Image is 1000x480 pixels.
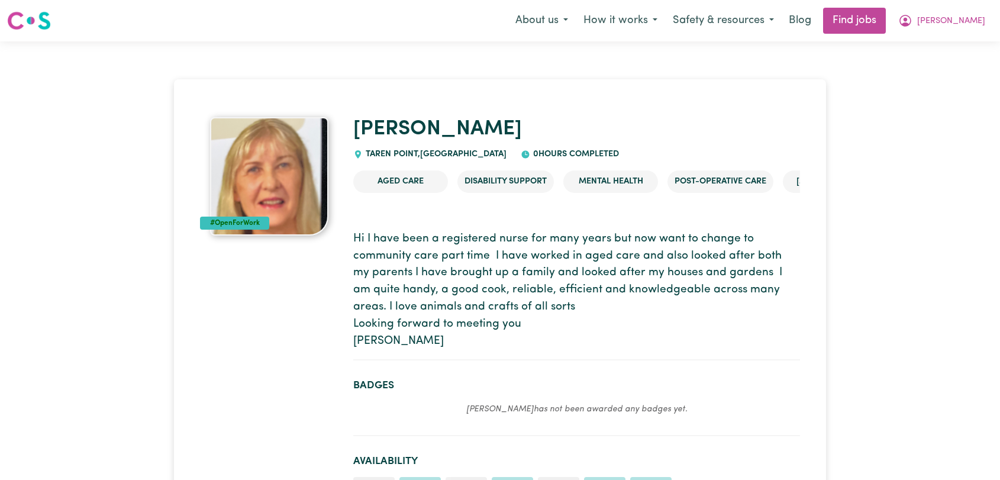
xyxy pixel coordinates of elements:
[576,8,665,33] button: How it works
[917,15,985,28] span: [PERSON_NAME]
[891,8,993,33] button: My Account
[353,119,522,140] a: [PERSON_NAME]
[782,8,818,34] a: Blog
[353,170,448,193] li: Aged Care
[353,231,800,350] p: Hi I have been a registered nurse for many years but now want to change to community care part ti...
[508,8,576,33] button: About us
[667,170,773,193] li: Post-operative care
[665,8,782,33] button: Safety & resources
[457,170,554,193] li: Disability Support
[363,150,507,159] span: TAREN POINT , [GEOGRAPHIC_DATA]
[7,7,51,34] a: Careseekers logo
[466,405,688,414] em: [PERSON_NAME] has not been awarded any badges yet.
[210,117,328,236] img: Frances
[7,10,51,31] img: Careseekers logo
[783,170,878,193] li: [MEDICAL_DATA]
[530,150,619,159] span: 0 hours completed
[353,455,800,468] h2: Availability
[563,170,658,193] li: Mental Health
[200,117,340,236] a: Frances's profile picture'#OpenForWork
[823,8,886,34] a: Find jobs
[353,379,800,392] h2: Badges
[200,217,270,230] div: #OpenForWork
